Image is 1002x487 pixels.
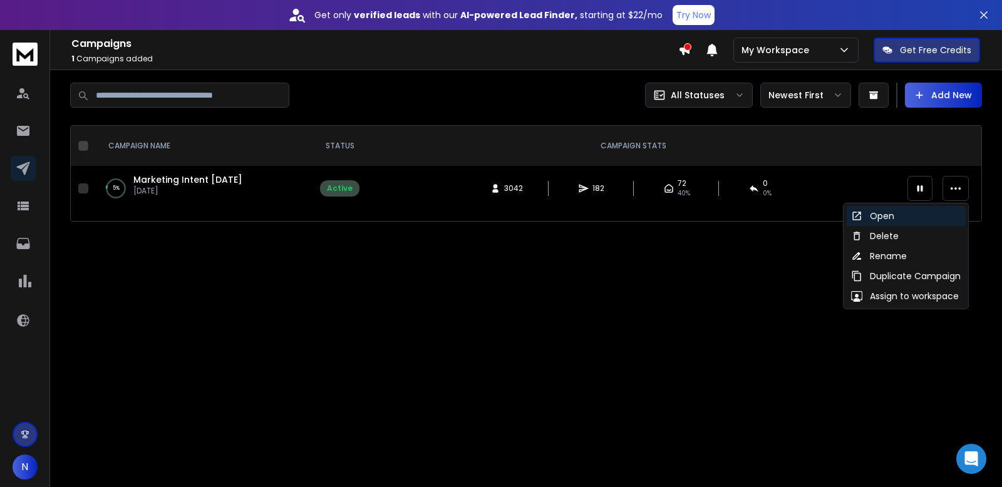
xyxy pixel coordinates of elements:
[71,53,75,64] span: 1
[314,9,663,21] p: Get only with our starting at $22/mo
[673,5,715,25] button: Try Now
[851,250,907,262] div: Rename
[460,9,577,21] strong: AI-powered Lead Finder,
[13,454,38,479] button: N
[367,126,900,166] th: CAMPAIGN STATS
[851,290,959,302] div: Assign to workspace
[678,188,690,198] span: 40 %
[327,183,353,193] div: Active
[312,126,367,166] th: STATUS
[71,36,678,51] h1: Campaigns
[504,183,523,193] span: 3042
[93,166,312,211] td: 5%Marketing Intent [DATE][DATE]
[851,270,961,282] div: Duplicate Campaign
[851,210,894,222] div: Open
[763,178,768,188] span: 0
[851,230,899,242] div: Delete
[93,126,312,166] th: CAMPAIGN NAME
[133,173,242,186] a: Marketing Intent [DATE]
[671,89,725,101] p: All Statuses
[133,186,242,196] p: [DATE]
[763,188,772,198] span: 0 %
[678,178,686,188] span: 72
[874,38,980,63] button: Get Free Credits
[905,83,982,108] button: Add New
[592,183,605,193] span: 182
[113,182,120,195] p: 5 %
[760,83,851,108] button: Newest First
[354,9,420,21] strong: verified leads
[900,44,971,56] p: Get Free Credits
[13,43,38,66] img: logo
[741,44,814,56] p: My Workspace
[71,54,678,64] p: Campaigns added
[676,9,711,21] p: Try Now
[956,444,986,474] div: Open Intercom Messenger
